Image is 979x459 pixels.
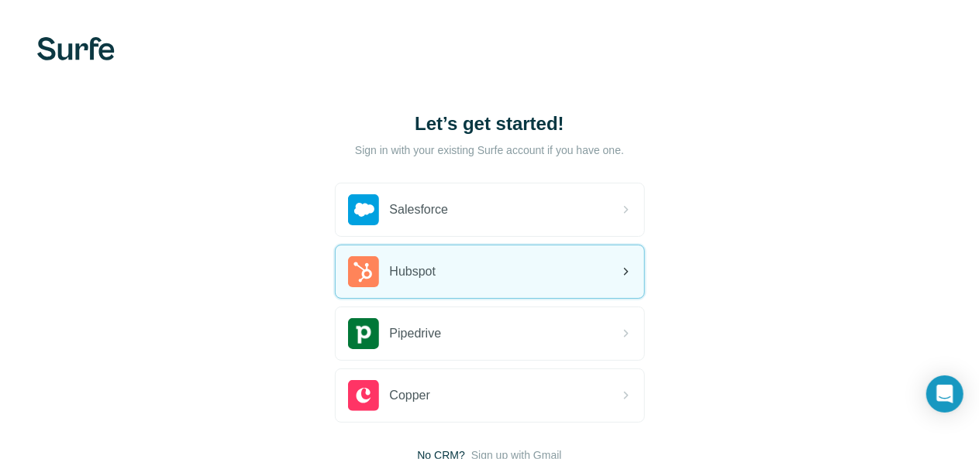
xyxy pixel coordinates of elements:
span: Hubspot [390,262,436,281]
span: Salesforce [390,200,449,219]
img: pipedrive's logo [348,318,379,349]
p: Sign in with your existing Surfe account if you have one. [355,142,624,158]
h1: Let’s get started! [335,111,645,136]
img: hubspot's logo [348,256,379,287]
div: Open Intercom Messenger [926,375,963,413]
img: salesforce's logo [348,194,379,225]
img: Surfe's logo [37,37,115,60]
span: Pipedrive [390,324,442,343]
img: copper's logo [348,380,379,411]
span: Copper [390,386,430,405]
